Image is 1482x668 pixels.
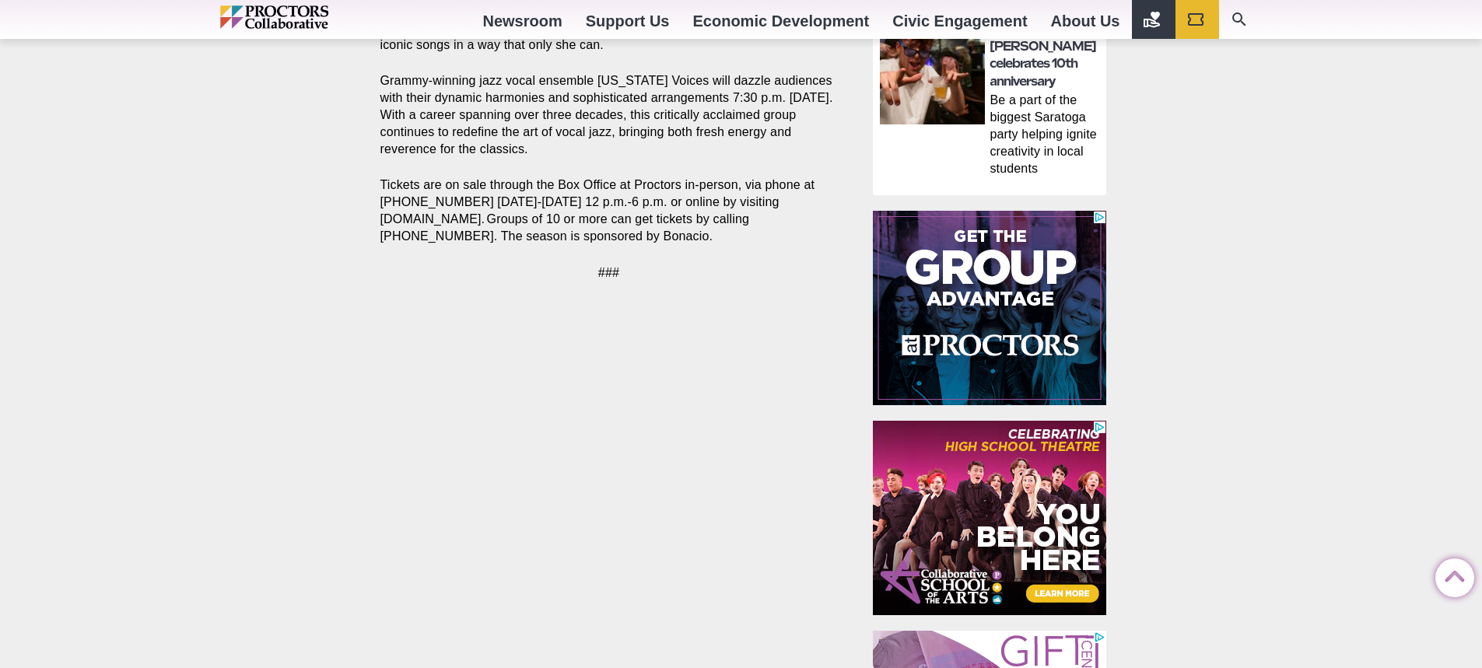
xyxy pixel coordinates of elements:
a: Shaken & [PERSON_NAME] celebrates 10th anniversary [990,21,1096,88]
img: Proctors logo [220,5,395,29]
p: Be a part of the biggest Saratoga party helping ignite creativity in local students [GEOGRAPHIC_D... [990,92,1102,180]
iframe: Advertisement [873,421,1106,615]
p: Grammy-winning jazz vocal ensemble [US_STATE] Voices will dazzle audiences with their dynamic har... [380,72,838,158]
iframe: Advertisement [873,211,1106,405]
a: Back to Top [1435,559,1466,590]
p: ### [380,264,838,282]
img: thumbnail: Shaken & Stirred celebrates 10th anniversary [880,19,985,124]
p: Tickets are on sale through the Box Office at Proctors in-person, via phone at [PHONE_NUMBER] [DA... [380,177,838,245]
